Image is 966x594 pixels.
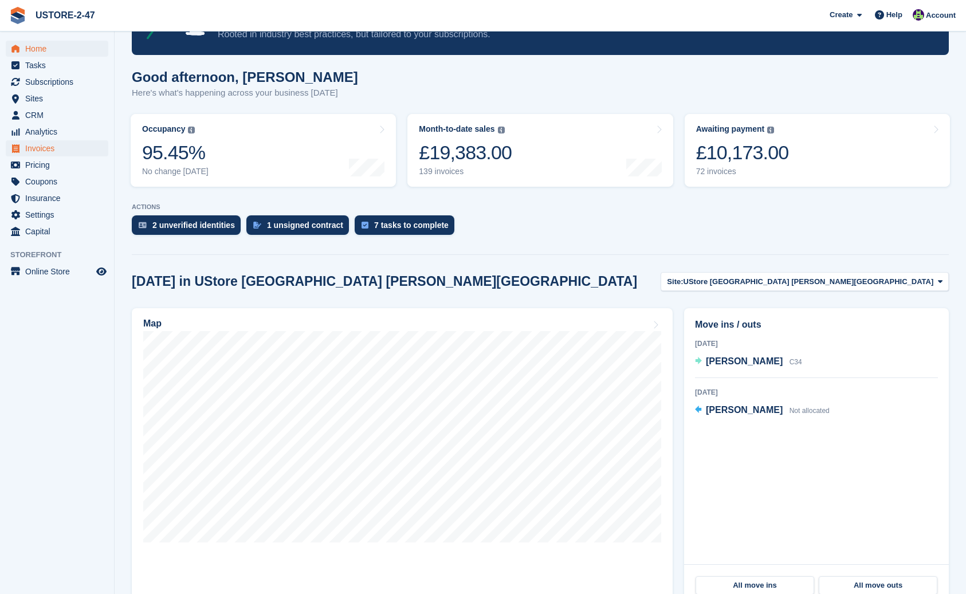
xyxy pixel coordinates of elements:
a: Month-to-date sales £19,383.00 139 invoices [407,114,673,187]
h2: Move ins / outs [695,318,938,332]
p: ACTIONS [132,203,949,211]
a: [PERSON_NAME] Not allocated [695,403,830,418]
div: 1 unsigned contract [267,221,343,230]
span: Invoices [25,140,94,156]
img: icon-info-grey-7440780725fd019a000dd9b08b2336e03edf1995a4989e88bcd33f0948082b44.svg [188,127,195,133]
a: menu [6,207,108,223]
span: Create [830,9,853,21]
div: [DATE] [695,339,938,349]
a: menu [6,174,108,190]
span: Home [25,41,94,57]
a: menu [6,140,108,156]
a: menu [6,124,108,140]
div: Awaiting payment [696,124,765,134]
div: £19,383.00 [419,141,512,164]
div: [DATE] [695,387,938,398]
div: 72 invoices [696,167,789,176]
span: Site: [667,276,683,288]
button: Site: UStore [GEOGRAPHIC_DATA] [PERSON_NAME][GEOGRAPHIC_DATA] [661,272,949,291]
a: 2 unverified identities [132,215,246,241]
span: Pricing [25,157,94,173]
div: 95.45% [142,141,209,164]
img: icon-info-grey-7440780725fd019a000dd9b08b2336e03edf1995a4989e88bcd33f0948082b44.svg [767,127,774,133]
a: menu [6,41,108,57]
img: stora-icon-8386f47178a22dfd0bd8f6a31ec36ba5ce8667c1dd55bd0f319d3a0aa187defe.svg [9,7,26,24]
span: Help [886,9,902,21]
div: 2 unverified identities [152,221,235,230]
a: menu [6,91,108,107]
span: Sites [25,91,94,107]
a: Awaiting payment £10,173.00 72 invoices [685,114,950,187]
a: menu [6,223,108,239]
img: Kelly Donaldson [913,9,924,21]
div: Month-to-date sales [419,124,494,134]
span: C34 [790,358,802,366]
span: Settings [25,207,94,223]
span: Storefront [10,249,114,261]
h1: Good afternoon, [PERSON_NAME] [132,69,358,85]
span: [PERSON_NAME] [706,356,783,366]
a: menu [6,157,108,173]
span: CRM [25,107,94,123]
img: contract_signature_icon-13c848040528278c33f63329250d36e43548de30e8caae1d1a13099fd9432cc5.svg [253,222,261,229]
a: menu [6,190,108,206]
h2: Map [143,318,162,329]
img: verify_identity-adf6edd0f0f0b5bbfe63781bf79b02c33cf7c696d77639b501bdc392416b5a36.svg [139,222,147,229]
a: menu [6,74,108,90]
a: Occupancy 95.45% No change [DATE] [131,114,396,187]
a: Preview store [95,265,108,278]
a: menu [6,57,108,73]
span: Online Store [25,263,94,280]
h2: [DATE] in UStore [GEOGRAPHIC_DATA] [PERSON_NAME][GEOGRAPHIC_DATA] [132,274,637,289]
p: Here's what's happening across your business [DATE] [132,86,358,100]
a: menu [6,107,108,123]
span: Tasks [25,57,94,73]
span: UStore [GEOGRAPHIC_DATA] [PERSON_NAME][GEOGRAPHIC_DATA] [684,276,934,288]
span: Insurance [25,190,94,206]
span: Subscriptions [25,74,94,90]
span: Analytics [25,124,94,140]
a: 7 tasks to complete [355,215,460,241]
div: £10,173.00 [696,141,789,164]
a: [PERSON_NAME] C34 [695,355,802,369]
a: menu [6,263,108,280]
div: 7 tasks to complete [374,221,449,230]
p: Rooted in industry best practices, but tailored to your subscriptions. [218,28,849,41]
div: No change [DATE] [142,167,209,176]
img: icon-info-grey-7440780725fd019a000dd9b08b2336e03edf1995a4989e88bcd33f0948082b44.svg [498,127,505,133]
span: [PERSON_NAME] [706,405,783,415]
div: Occupancy [142,124,185,134]
div: 139 invoices [419,167,512,176]
span: Capital [25,223,94,239]
a: USTORE-2-47 [31,6,100,25]
span: Coupons [25,174,94,190]
img: task-75834270c22a3079a89374b754ae025e5fb1db73e45f91037f5363f120a921f8.svg [362,222,368,229]
span: Account [926,10,956,21]
a: 1 unsigned contract [246,215,355,241]
span: Not allocated [790,407,830,415]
